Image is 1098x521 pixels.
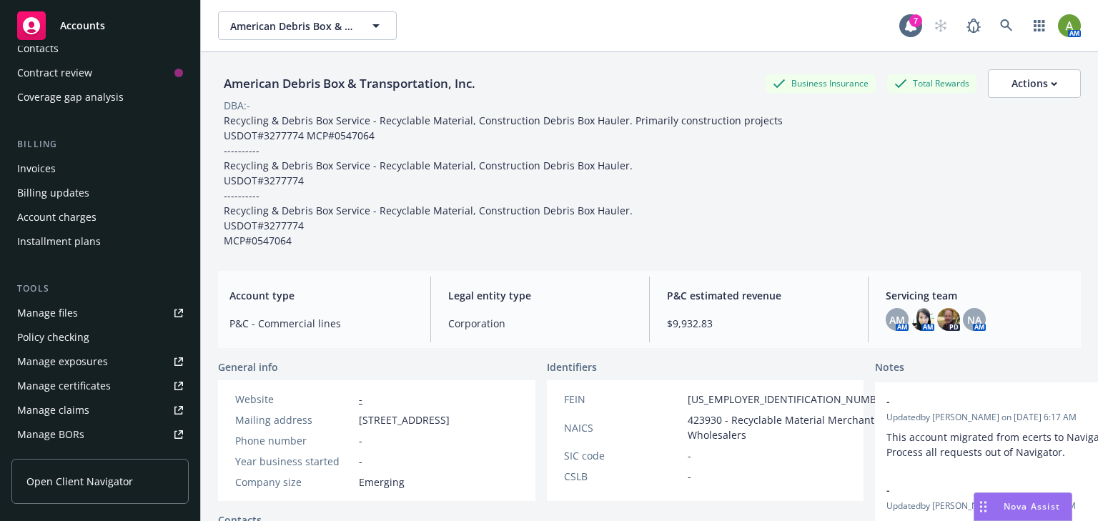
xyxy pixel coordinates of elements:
[235,433,353,448] div: Phone number
[988,69,1081,98] button: Actions
[11,423,189,446] a: Manage BORs
[564,392,682,407] div: FEIN
[448,316,632,331] span: Corporation
[218,11,397,40] button: American Debris Box & Transportation, Inc.
[11,302,189,324] a: Manage files
[11,182,189,204] a: Billing updates
[229,316,413,331] span: P&C - Commercial lines
[889,312,905,327] span: AM
[11,61,189,84] a: Contract review
[218,359,278,374] span: General info
[359,475,405,490] span: Emerging
[17,350,108,373] div: Manage exposures
[667,316,851,331] span: $9,932.83
[229,288,413,303] span: Account type
[11,137,189,152] div: Billing
[959,11,988,40] a: Report a Bug
[911,308,934,331] img: photo
[1058,14,1081,37] img: photo
[17,302,78,324] div: Manage files
[547,359,597,374] span: Identifiers
[359,392,362,406] a: -
[11,206,189,229] a: Account charges
[886,482,1098,497] span: -
[1025,11,1054,40] a: Switch app
[11,37,189,60] a: Contacts
[967,312,981,327] span: NA
[688,448,691,463] span: -
[11,230,189,253] a: Installment plans
[564,448,682,463] div: SIC code
[992,11,1021,40] a: Search
[230,19,354,34] span: American Debris Box & Transportation, Inc.
[359,454,362,469] span: -
[11,326,189,349] a: Policy checking
[688,469,691,484] span: -
[359,433,362,448] span: -
[11,374,189,397] a: Manage certificates
[17,230,101,253] div: Installment plans
[17,326,89,349] div: Policy checking
[17,423,84,446] div: Manage BORs
[564,420,682,435] div: NAICS
[886,394,1098,409] span: -
[11,399,189,422] a: Manage claims
[17,61,92,84] div: Contract review
[926,11,955,40] a: Start snowing
[937,308,960,331] img: photo
[667,288,851,303] span: P&C estimated revenue
[17,399,89,422] div: Manage claims
[974,493,992,520] div: Drag to move
[235,412,353,427] div: Mailing address
[11,86,189,109] a: Coverage gap analysis
[448,288,632,303] span: Legal entity type
[60,20,105,31] span: Accounts
[235,454,353,469] div: Year business started
[17,374,111,397] div: Manage certificates
[688,392,892,407] span: [US_EMPLOYER_IDENTIFICATION_NUMBER]
[224,98,250,113] div: DBA: -
[17,206,97,229] div: Account charges
[909,14,922,27] div: 7
[1004,500,1060,512] span: Nova Assist
[11,6,189,46] a: Accounts
[235,475,353,490] div: Company size
[875,359,904,377] span: Notes
[26,474,133,489] span: Open Client Navigator
[766,74,876,92] div: Business Insurance
[235,392,353,407] div: Website
[224,114,783,247] span: Recycling & Debris Box Service - Recyclable Material, Construction Debris Box Hauler. Primarily c...
[11,350,189,373] a: Manage exposures
[359,412,450,427] span: [STREET_ADDRESS]
[17,37,59,60] div: Contacts
[688,412,892,442] span: 423930 - Recyclable Material Merchant Wholesalers
[17,86,124,109] div: Coverage gap analysis
[17,182,89,204] div: Billing updates
[887,74,976,92] div: Total Rewards
[11,157,189,180] a: Invoices
[17,157,56,180] div: Invoices
[974,492,1072,521] button: Nova Assist
[11,282,189,296] div: Tools
[886,288,1069,303] span: Servicing team
[218,74,481,93] div: American Debris Box & Transportation, Inc.
[564,469,682,484] div: CSLB
[1012,70,1057,97] div: Actions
